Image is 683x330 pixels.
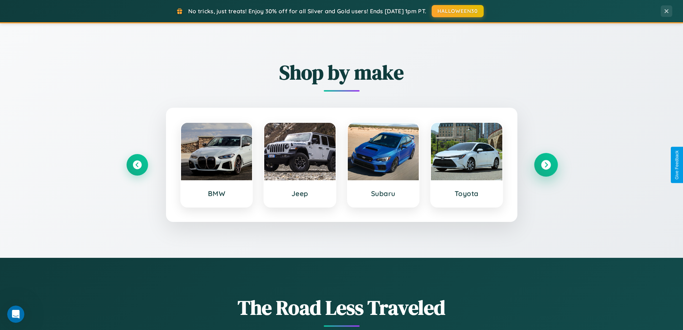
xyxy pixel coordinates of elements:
span: No tricks, just treats! Enjoy 30% off for all Silver and Gold users! Ends [DATE] 1pm PT. [188,8,426,15]
h3: Jeep [271,189,328,198]
div: Give Feedback [674,150,679,180]
h3: Toyota [438,189,495,198]
iframe: Intercom live chat [7,306,24,323]
h2: Shop by make [127,59,557,86]
h1: The Road Less Traveled [127,294,557,321]
h3: BMW [188,189,245,198]
button: HALLOWEEN30 [432,5,484,17]
h3: Subaru [355,189,412,198]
